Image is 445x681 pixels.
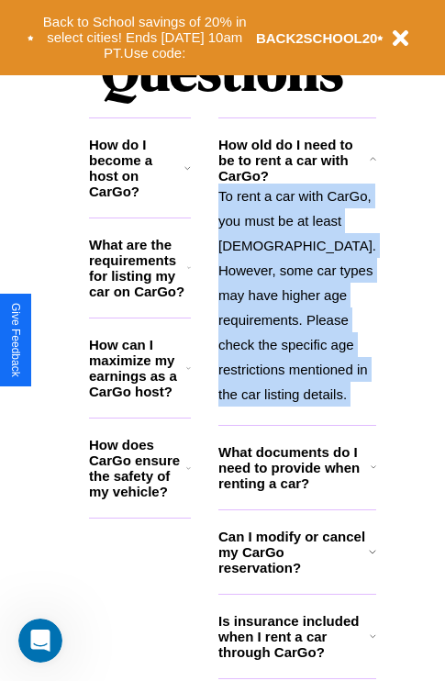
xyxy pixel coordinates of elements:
[34,9,256,66] button: Back to School savings of 20% in select cities! Ends [DATE] 10am PT.Use code:
[89,437,186,499] h3: How does CarGo ensure the safety of my vehicle?
[218,137,369,184] h3: How old do I need to be to rent a car with CarGo?
[218,529,369,575] h3: Can I modify or cancel my CarGo reservation?
[89,137,184,199] h3: How do I become a host on CarGo?
[9,303,22,377] div: Give Feedback
[218,184,376,407] p: To rent a car with CarGo, you must be at least [DEMOGRAPHIC_DATA]. However, some car types may ha...
[218,613,370,660] h3: Is insurance included when I rent a car through CarGo?
[89,237,187,299] h3: What are the requirements for listing my car on CarGo?
[89,337,186,399] h3: How can I maximize my earnings as a CarGo host?
[218,444,371,491] h3: What documents do I need to provide when renting a car?
[18,619,62,663] iframe: Intercom live chat
[256,30,378,46] b: BACK2SCHOOL20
